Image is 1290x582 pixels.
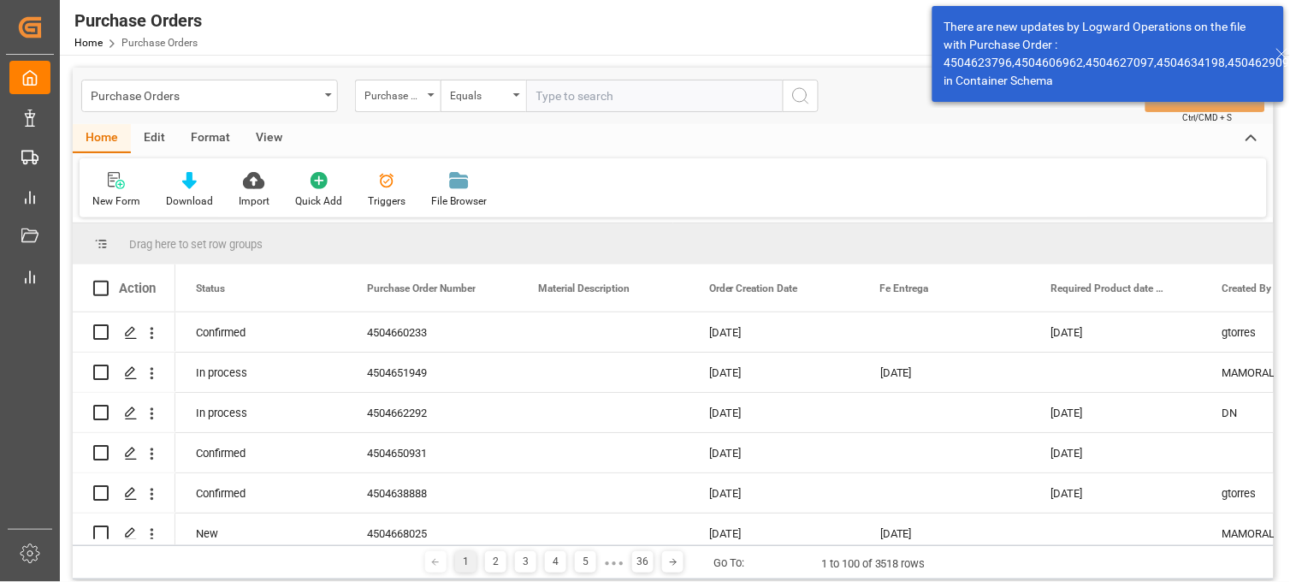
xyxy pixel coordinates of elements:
div: Confirmed [175,473,346,513]
div: Press SPACE to select this row. [73,473,175,514]
div: Import [239,193,269,209]
span: Drag here to set row groups [129,238,263,251]
div: Download [166,193,213,209]
div: ● ● ● [605,556,624,569]
div: Press SPACE to select this row. [73,312,175,353]
div: View [243,124,295,153]
div: New Form [92,193,140,209]
a: Home [74,37,103,49]
div: Triggers [368,193,405,209]
div: New [175,514,346,553]
span: Material Description [538,282,630,294]
div: [DATE] [860,353,1031,392]
div: 1 to 100 of 3518 rows [821,555,926,573]
div: 3 [515,551,536,573]
button: open menu [355,80,441,112]
div: In process [175,353,346,392]
div: 2 [485,551,506,573]
div: [DATE] [689,433,860,472]
span: Fe Entrega [880,282,929,294]
div: [DATE] [1031,433,1202,472]
div: [DATE] [1031,473,1202,513]
div: [DATE] [689,353,860,392]
div: 4 [545,551,566,573]
div: There are new updates by Logward Operations on the file with Purchase Order : 4504623796,45046069... [944,18,1259,90]
div: [DATE] [689,473,860,513]
div: 4504651949 [346,353,518,392]
div: Press SPACE to select this row. [73,353,175,393]
div: Edit [131,124,178,153]
span: Order Creation Date [709,282,798,294]
button: open menu [441,80,526,112]
div: Home [73,124,131,153]
div: 4504650931 [346,433,518,472]
div: 4504638888 [346,473,518,513]
div: File Browser [431,193,487,209]
div: [DATE] [1031,312,1202,352]
div: [DATE] [689,514,860,553]
div: Confirmed [175,433,346,472]
div: Quick Add [295,193,342,209]
div: 36 [632,551,654,573]
span: Required Product date (AB) [1051,282,1166,294]
div: [DATE] [860,514,1031,553]
span: Created By [1222,282,1272,294]
div: 4504660233 [346,312,518,352]
div: 4504668025 [346,514,518,553]
div: 4504662292 [346,393,518,432]
input: Type to search [526,80,783,112]
div: Purchase Orders [74,8,202,33]
div: 5 [575,551,596,573]
span: Purchase Order Number [367,282,476,294]
div: Go To: [713,555,744,572]
div: Confirmed [175,312,346,352]
div: Purchase Order Number [364,84,423,104]
span: Ctrl/CMD + S [1183,111,1233,124]
div: [DATE] [1031,393,1202,432]
div: In process [175,393,346,432]
div: 1 [455,551,476,573]
div: [DATE] [689,312,860,352]
div: [DATE] [689,393,860,432]
div: Equals [450,84,508,104]
div: Format [178,124,243,153]
button: search button [783,80,819,112]
span: Status [196,282,225,294]
div: Action [119,281,156,296]
div: Press SPACE to select this row. [73,433,175,473]
div: Press SPACE to select this row. [73,393,175,433]
div: Press SPACE to select this row. [73,514,175,554]
div: Purchase Orders [91,84,319,105]
button: open menu [81,80,338,112]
